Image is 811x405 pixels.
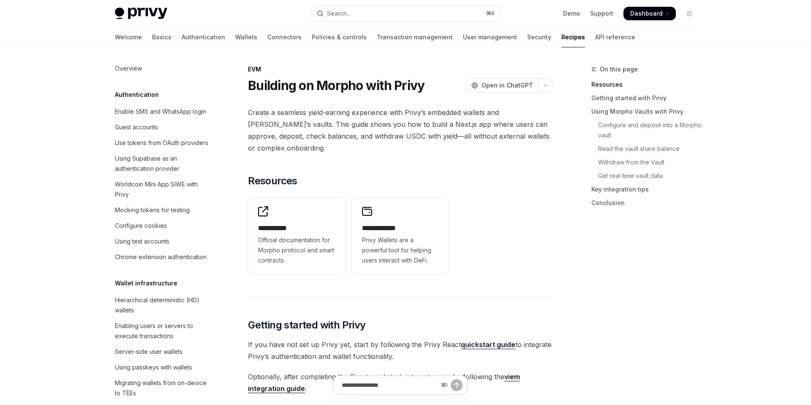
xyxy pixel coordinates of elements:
div: Using test accounts [115,236,169,246]
div: Chrome extension authentication [115,252,207,262]
a: quickstart guide [461,340,515,349]
a: Connectors [267,27,302,47]
h5: Authentication [115,90,159,100]
div: Search... [327,8,351,19]
span: Open in ChatGPT [482,81,533,90]
a: Using Supabase as an authentication provider [108,151,216,176]
span: Getting started with Privy [248,318,365,332]
a: Chrome extension authentication [108,249,216,265]
div: Use tokens from OAuth providers [115,138,208,148]
a: Basics [152,27,171,47]
div: Overview [115,63,142,74]
button: Send message [451,379,463,391]
div: Using Supabase as an authentication provider [115,153,211,174]
img: light logo [115,8,167,19]
div: Hierarchical deterministic (HD) wallets [115,295,211,315]
div: Using passkeys with wallets [115,362,192,372]
a: Wallets [235,27,257,47]
a: Using passkeys with wallets [108,360,216,375]
div: Enabling users or servers to execute transactions [115,321,211,341]
h1: Building on Morpho with Privy [248,78,425,93]
span: Official documentation for Morpho protocol and smart contracts. [258,235,335,265]
a: Authentication [182,27,225,47]
a: Server-side user wallets [108,344,216,359]
span: Privy Wallets are a powerful tool for helping users interact with DeFi. [362,235,439,265]
a: Hierarchical deterministic (HD) wallets [108,293,216,318]
h5: Wallet infrastructure [115,278,177,288]
input: Ask a question... [342,376,438,394]
span: ⌘ K [486,10,495,17]
a: Mocking tokens for testing [108,202,216,218]
a: User management [463,27,517,47]
a: Resources [591,78,703,91]
span: If you have not set up Privy yet, start by following the Privy React to integrate Privy’s authent... [248,339,552,362]
a: Key integration tips [591,183,703,196]
div: Migrating wallets from on-device to TEEs [115,378,211,398]
a: Using test accounts [108,234,216,249]
a: API reference [595,27,635,47]
span: Resources [248,174,297,188]
span: On this page [600,64,638,74]
a: Guest accounts [108,120,216,135]
a: Recipes [561,27,585,47]
a: Welcome [115,27,142,47]
span: Dashboard [630,9,663,18]
div: Worldcoin Mini App SIWE with Privy [115,179,211,200]
a: Dashboard [623,7,676,20]
a: Get real-time vault data [591,169,703,183]
a: Configure and deposit into a Morpho vault [591,118,703,142]
a: Migrating wallets from on-device to TEEs [108,375,216,401]
button: Open in ChatGPT [466,78,538,93]
a: Support [590,9,613,18]
div: Guest accounts [115,122,158,132]
button: Toggle dark mode [683,7,696,20]
div: Server-side user wallets [115,347,182,357]
a: Conclusion [591,196,703,210]
a: **** **** *Official documentation for Morpho protocol and smart contracts. [248,198,345,274]
button: Open search [311,6,500,21]
a: Transaction management [377,27,453,47]
a: **** **** ***Privy Wallets are a powerful tool for helping users interact with DeFi. [352,198,449,274]
div: Mocking tokens for testing [115,205,190,215]
a: Worldcoin Mini App SIWE with Privy [108,177,216,202]
span: Optionally, after completing the React quickstart, integrate viem by following the . [248,371,552,394]
a: Policies & controls [312,27,367,47]
div: Enable SMS and WhatsApp login [115,107,206,117]
div: Configure cookies [115,221,167,231]
a: Enabling users or servers to execute transactions [108,318,216,344]
a: Withdraw from the Vault [591,156,703,169]
a: Configure cookies [108,218,216,233]
a: Security [527,27,551,47]
span: Create a seamless yield-earning experience with Privy’s embedded wallets and [PERSON_NAME]’s vaul... [248,107,552,154]
a: Using Morpho Vaults with Privy [591,105,703,118]
a: Demo [563,9,580,18]
a: Getting started with Privy [591,91,703,105]
a: Overview [108,61,216,76]
a: Enable SMS and WhatsApp login [108,104,216,119]
a: Use tokens from OAuth providers [108,135,216,151]
div: EVM [248,65,552,74]
a: Read the vault share balance [591,142,703,156]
